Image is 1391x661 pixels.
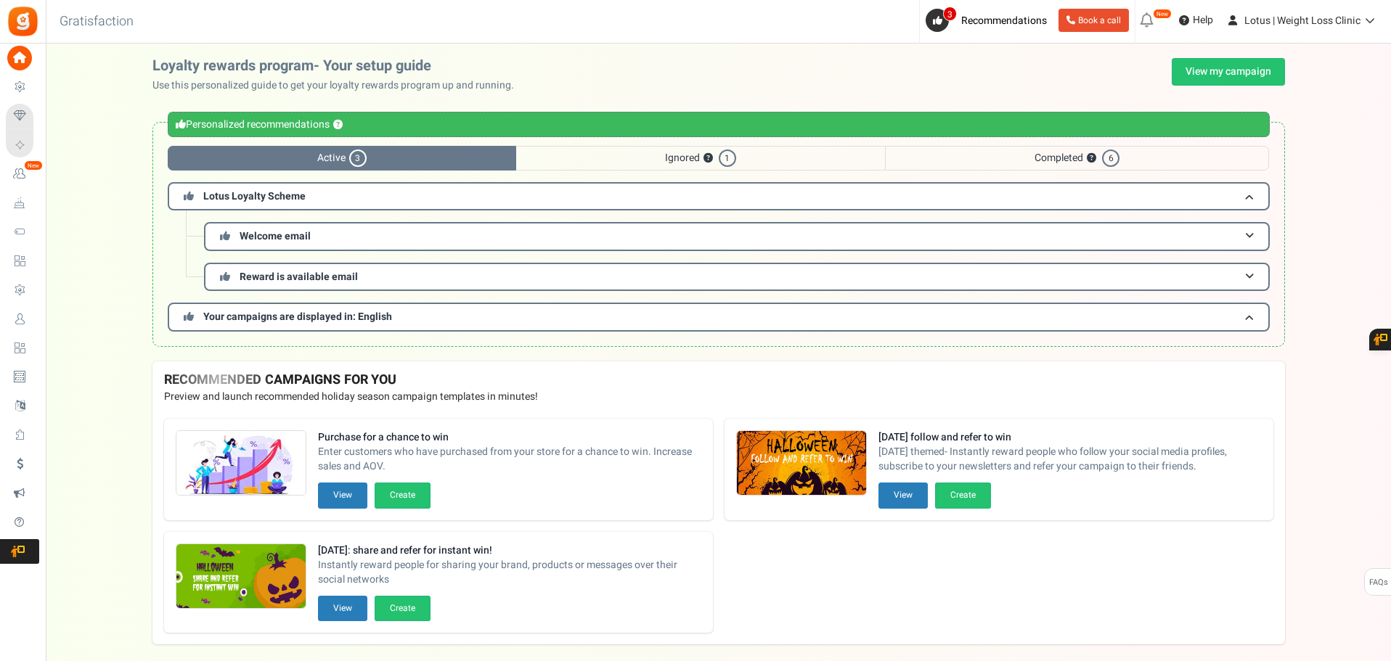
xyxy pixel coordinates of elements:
button: ? [1087,154,1096,163]
h2: Loyalty rewards program- Your setup guide [152,58,526,74]
button: ? [703,154,713,163]
span: Reward is available email [240,269,358,284]
button: View [878,483,928,508]
a: Book a call [1058,9,1129,32]
span: Enter customers who have purchased from your store for a chance to win. Increase sales and AOV. [318,445,701,474]
img: Gratisfaction [7,5,39,38]
button: Create [375,596,431,621]
span: 1 [719,149,736,167]
span: Active [168,146,516,171]
a: Help [1173,9,1219,32]
p: Use this personalized guide to get your loyalty rewards program up and running. [152,78,526,93]
strong: [DATE] follow and refer to win [878,430,1262,445]
span: FAQs [1368,569,1388,596]
div: Personalized recommendations [168,112,1270,137]
span: Completed [885,146,1269,171]
span: 3 [943,7,957,21]
span: Ignored [516,146,885,171]
img: Recommended Campaigns [176,431,306,496]
strong: Purchase for a chance to win [318,430,701,445]
p: Preview and launch recommended holiday season campaign templates in minutes! [164,390,1273,404]
strong: [DATE]: share and refer for instant win! [318,543,701,558]
h4: RECOMMENDED CAMPAIGNS FOR YOU [164,373,1273,387]
button: View [318,483,367,508]
em: New [24,160,43,171]
button: ? [333,120,343,130]
a: View my campaign [1172,58,1285,86]
span: Recommendations [961,13,1047,28]
span: Your campaigns are displayed in: English [203,309,392,324]
span: 3 [349,149,367,167]
span: [DATE] themed- Instantly reward people who follow your social media profiles, subscribe to your n... [878,445,1262,474]
span: 6 [1102,149,1119,167]
a: New [6,162,39,186]
span: Help [1189,13,1213,28]
a: 3 Recommendations [926,9,1053,32]
img: Recommended Campaigns [737,431,866,496]
img: Recommended Campaigns [176,544,306,609]
span: Welcome email [240,229,311,244]
span: Lotus Loyalty Scheme [203,189,306,204]
h3: Gratisfaction [44,7,150,36]
em: New [1153,9,1172,19]
span: Instantly reward people for sharing your brand, products or messages over their social networks [318,558,701,587]
span: Lotus | Weight Loss Clinic [1244,13,1361,28]
button: View [318,596,367,621]
button: Create [935,483,991,508]
button: Create [375,483,431,508]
